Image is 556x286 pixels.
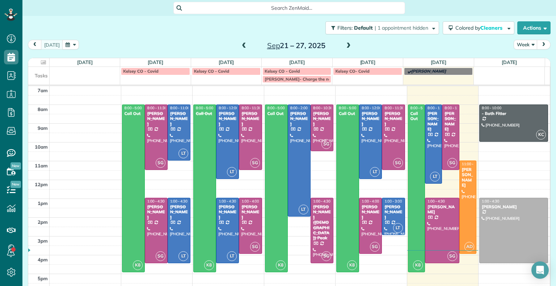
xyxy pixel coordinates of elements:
[443,21,514,34] button: Colored byCleaners
[413,260,423,270] span: K8
[170,204,188,220] div: [PERSON_NAME]
[462,167,474,188] div: [PERSON_NAME]
[125,106,142,110] span: 8:00 - 5:00
[38,200,48,206] span: 1pm
[267,111,286,116] div: Call Out
[447,251,457,261] span: SG
[335,68,369,74] span: Kelsey CO- Covid
[156,251,165,261] span: SG
[178,149,188,158] span: LT
[196,106,213,110] span: 8:00 - 5:00
[354,25,373,31] span: Default
[204,260,214,270] span: K8
[322,21,439,34] a: Filters: Default | 1 appointment hidden
[313,106,333,110] span: 8:00 - 10:30
[502,59,517,65] a: [DATE]
[268,106,285,110] span: 8:00 - 5:00
[276,260,286,270] span: K8
[35,182,48,187] span: 12pm
[431,59,446,65] a: [DATE]
[41,40,63,50] button: [DATE]
[445,106,464,110] span: 8:00 - 11:30
[337,25,353,31] span: Filters:
[38,276,48,281] span: 5pm
[38,125,48,131] span: 9am
[38,238,48,244] span: 3pm
[35,163,48,168] span: 11am
[147,111,165,127] div: [PERSON_NAME]
[375,25,428,31] span: | 1 appointment hidden
[170,111,188,127] div: [PERSON_NAME]
[38,87,48,93] span: 7am
[347,260,357,270] span: K8
[195,111,214,116] div: Call Out
[241,204,260,220] div: [PERSON_NAME]
[444,111,457,132] div: [PERSON_NAME]
[480,25,504,31] span: Cleaners
[427,106,447,110] span: 8:00 - 12:15
[447,158,457,168] span: SG
[410,106,428,110] span: 8:00 - 5:00
[393,223,403,233] span: LT
[250,242,260,252] span: SG
[427,199,445,204] span: 1:00 - 4:30
[10,181,21,188] span: New
[147,199,165,204] span: 1:00 - 4:30
[361,111,380,127] div: [PERSON_NAME]
[325,21,439,34] button: Filters: Default | 1 appointment hidden
[251,42,341,50] h2: 21 – 27, 2025
[178,251,188,261] span: LT
[462,162,481,166] span: 11:00 - 4:00
[481,204,546,209] div: [PERSON_NAME]
[10,162,21,170] span: New
[384,106,404,110] span: 8:00 - 11:30
[77,59,93,65] a: [DATE]
[147,106,167,110] span: 8:00 - 11:30
[241,106,261,110] span: 8:00 - 11:30
[299,205,308,214] span: LT
[123,68,159,74] span: Kelsey CO - Covid
[536,130,546,140] span: KC
[170,199,188,204] span: 1:00 - 4:30
[290,111,308,127] div: [PERSON_NAME]
[370,167,380,177] span: LT
[265,76,340,82] span: [PERSON_NAME]- Charge the new Cc
[482,106,501,110] span: 8:00 - 10:00
[427,111,440,132] div: [PERSON_NAME]
[384,199,402,204] span: 1:00 - 3:00
[38,219,48,225] span: 2pm
[227,167,237,177] span: LT
[219,106,238,110] span: 8:00 - 12:00
[289,59,305,65] a: [DATE]
[321,251,331,261] span: SG
[427,204,457,215] div: [PERSON_NAME]
[156,158,165,168] span: SG
[267,41,280,50] span: Sep
[430,172,440,182] span: LT
[219,199,236,204] span: 1:00 - 4:30
[411,68,446,74] span: [PERSON_NAME]
[28,40,42,50] button: prev
[313,111,331,127] div: [PERSON_NAME]
[241,111,260,127] div: [PERSON_NAME]
[241,199,259,204] span: 1:00 - 4:00
[362,199,379,204] span: 1:00 - 4:00
[147,204,165,220] div: [PERSON_NAME]
[481,111,546,116] div: - Bath Fitter
[321,139,331,149] span: SG
[464,242,474,252] span: AD
[218,111,237,127] div: [PERSON_NAME]
[514,40,538,50] button: Week
[194,68,229,74] span: Kelsey CO - Covid
[124,111,143,116] div: Call Out
[250,158,260,168] span: SG
[219,59,234,65] a: [DATE]
[384,204,403,220] div: [PERSON_NAME]
[338,111,357,116] div: Call Out
[370,242,380,252] span: SG
[482,199,499,204] span: 1:00 - 4:30
[362,106,381,110] span: 8:00 - 12:00
[133,260,143,270] span: K8
[148,59,163,65] a: [DATE]
[265,68,300,74] span: Kelsey CO - Covid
